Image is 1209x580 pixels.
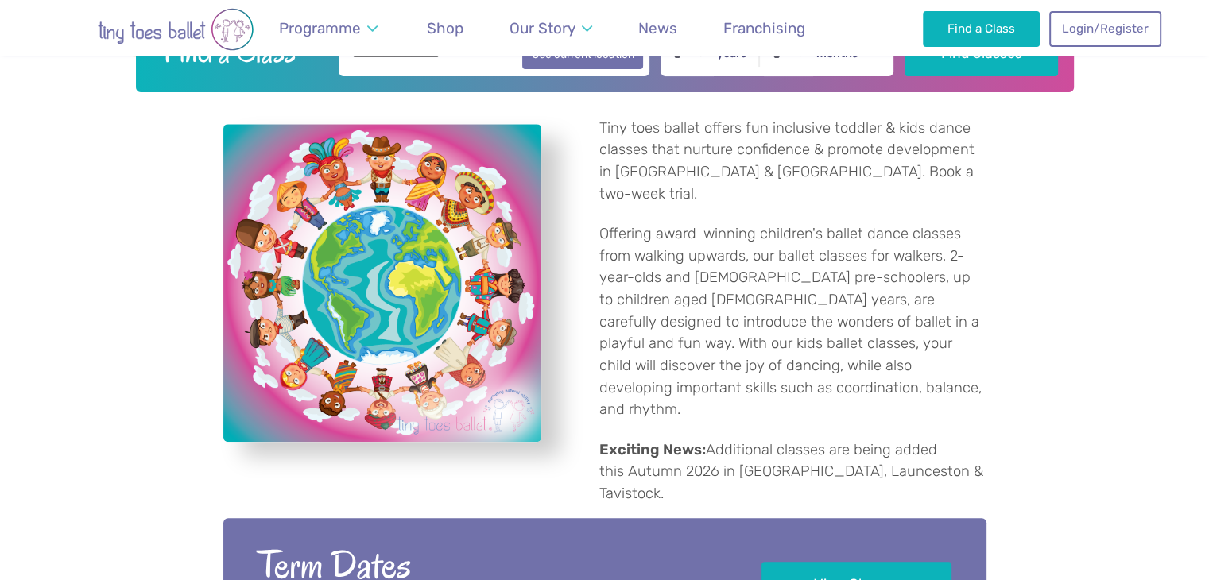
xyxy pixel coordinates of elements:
a: Programme [272,10,386,47]
a: News [631,10,685,47]
a: Find a Class [923,11,1040,46]
p: Offering award-winning children's ballet dance classes from walking upwards, our ballet classes f... [599,223,986,420]
strong: Exciting News: [599,441,706,458]
span: Our Story [510,19,575,37]
p: Additional classes are being added this Autumn 2026 in [GEOGRAPHIC_DATA], Launceston & Tavistock. [599,439,986,505]
a: Franchising [716,10,813,47]
span: News [638,19,677,37]
a: Login/Register [1049,11,1161,46]
a: Our Story [502,10,599,47]
img: tiny toes ballet [48,8,303,51]
h2: Find a Class [151,32,327,72]
span: Shop [427,19,463,37]
a: Shop [420,10,471,47]
span: Franchising [723,19,805,37]
span: Programme [279,19,361,37]
a: View full-size image [223,124,541,442]
p: Tiny toes ballet offers fun inclusive toddler & kids dance classes that nurture confidence & prom... [599,118,986,205]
